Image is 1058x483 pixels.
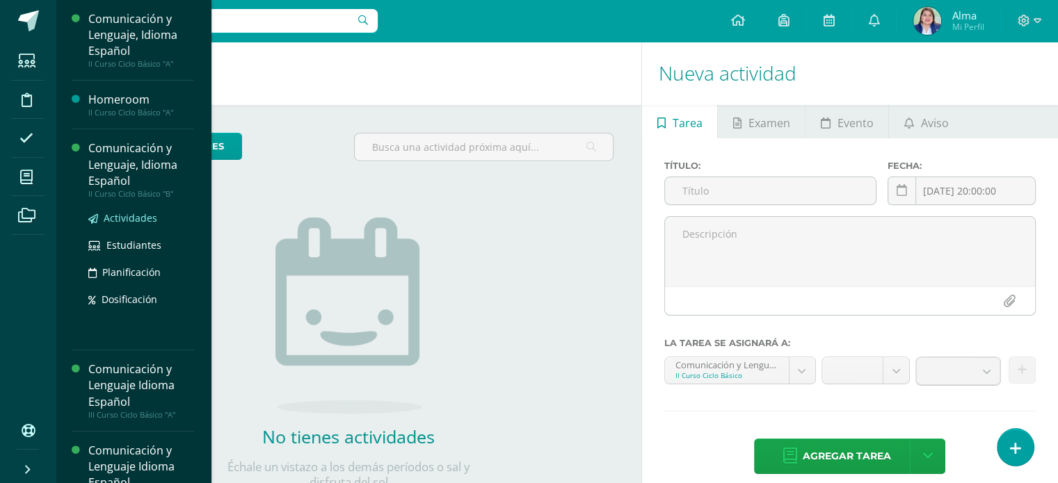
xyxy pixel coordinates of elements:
[642,105,717,138] a: Tarea
[88,291,194,307] a: Dosificación
[65,9,378,33] input: Busca un usuario...
[718,105,805,138] a: Examen
[675,357,778,370] div: Comunicación y Lenguaje, Idioma Español 'A'
[88,410,194,420] div: III Curso Ciclo Básico "A"
[921,106,949,140] span: Aviso
[209,425,488,448] h2: No tienes actividades
[355,133,613,161] input: Busca una actividad próxima aquí...
[805,105,888,138] a: Evento
[88,11,194,69] a: Comunicación y Lenguaje, Idioma EspañolII Curso Ciclo Básico "A"
[88,361,194,419] a: Comunicación y Lenguaje Idioma EspañolIII Curso Ciclo Básico "A"
[952,8,984,22] span: Alma
[88,11,194,59] div: Comunicación y Lenguaje, Idioma Español
[802,439,890,473] span: Agregar tarea
[673,106,703,140] span: Tarea
[88,108,194,117] div: II Curso Ciclo Básico "A"
[665,357,815,384] a: Comunicación y Lenguaje, Idioma Español 'A'II Curso Ciclo Básico
[665,177,876,204] input: Título
[664,161,876,171] label: Título:
[913,7,941,35] img: 4ef993094213c5b03b2ee2ce6609450d.png
[88,210,194,226] a: Actividades
[888,161,1036,171] label: Fecha:
[659,42,1041,105] h1: Nueva actividad
[88,264,194,280] a: Planificación
[106,238,161,252] span: Estudiantes
[664,338,1036,348] label: La tarea se asignará a:
[88,92,194,108] div: Homeroom
[88,59,194,69] div: II Curso Ciclo Básico "A"
[748,106,790,140] span: Examen
[888,177,1035,204] input: Fecha de entrega
[275,218,422,414] img: no_activities.png
[102,265,161,279] span: Planificación
[88,92,194,117] a: HomeroomII Curso Ciclo Básico "A"
[88,140,194,188] div: Comunicación y Lenguaje, Idioma Español
[88,140,194,198] a: Comunicación y Lenguaje, Idioma EspañolII Curso Ciclo Básico "B"
[88,189,194,199] div: II Curso Ciclo Básico "B"
[88,361,194,409] div: Comunicación y Lenguaje Idioma Español
[104,211,157,224] span: Actividades
[837,106,874,140] span: Evento
[952,21,984,33] span: Mi Perfil
[675,370,778,380] div: II Curso Ciclo Básico
[88,237,194,253] a: Estudiantes
[72,42,625,105] h1: Actividades
[889,105,963,138] a: Aviso
[102,293,157,306] span: Dosificación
